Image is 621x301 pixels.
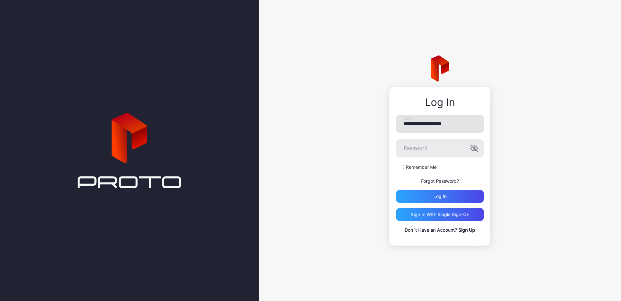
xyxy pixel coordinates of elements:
[470,145,478,152] button: Password
[433,194,447,199] div: Log in
[396,226,484,234] p: Don`t Have an Account?
[411,212,469,217] div: Sign in With Single Sign-On
[396,97,484,108] div: Log In
[421,178,459,184] a: Forgot Password?
[396,190,484,203] button: Log in
[458,227,475,233] a: Sign Up
[396,115,484,133] input: Email
[396,208,484,221] button: Sign in With Single Sign-On
[406,164,437,170] label: Remember Me
[396,139,484,157] input: Password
